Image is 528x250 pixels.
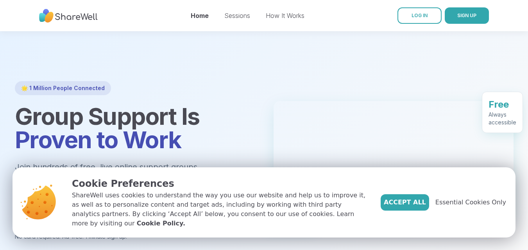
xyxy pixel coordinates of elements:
p: Join hundreds of free, live online support groups each week. [15,161,240,186]
a: Cookie Policy. [137,219,185,228]
a: Home [191,12,209,20]
span: LOG IN [412,12,428,18]
div: Always accessible [489,111,516,126]
button: SIGN UP [445,7,489,24]
a: LOG IN [397,7,442,24]
span: Essential Cookies Only [435,198,506,207]
div: 🌟 1 Million People Connected [15,81,111,95]
div: Free [489,98,516,111]
a: Sessions [224,12,250,20]
span: Proven to Work [15,126,181,154]
img: ShareWell Nav Logo [39,5,98,27]
p: Cookie Preferences [72,177,368,191]
a: How It Works [266,12,304,20]
span: SIGN UP [457,12,476,18]
h1: Group Support Is [15,105,255,151]
p: ShareWell uses cookies to understand the way you use our website and help us to improve it, as we... [72,191,368,228]
button: Accept All [381,194,429,211]
span: Accept All [384,198,426,207]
